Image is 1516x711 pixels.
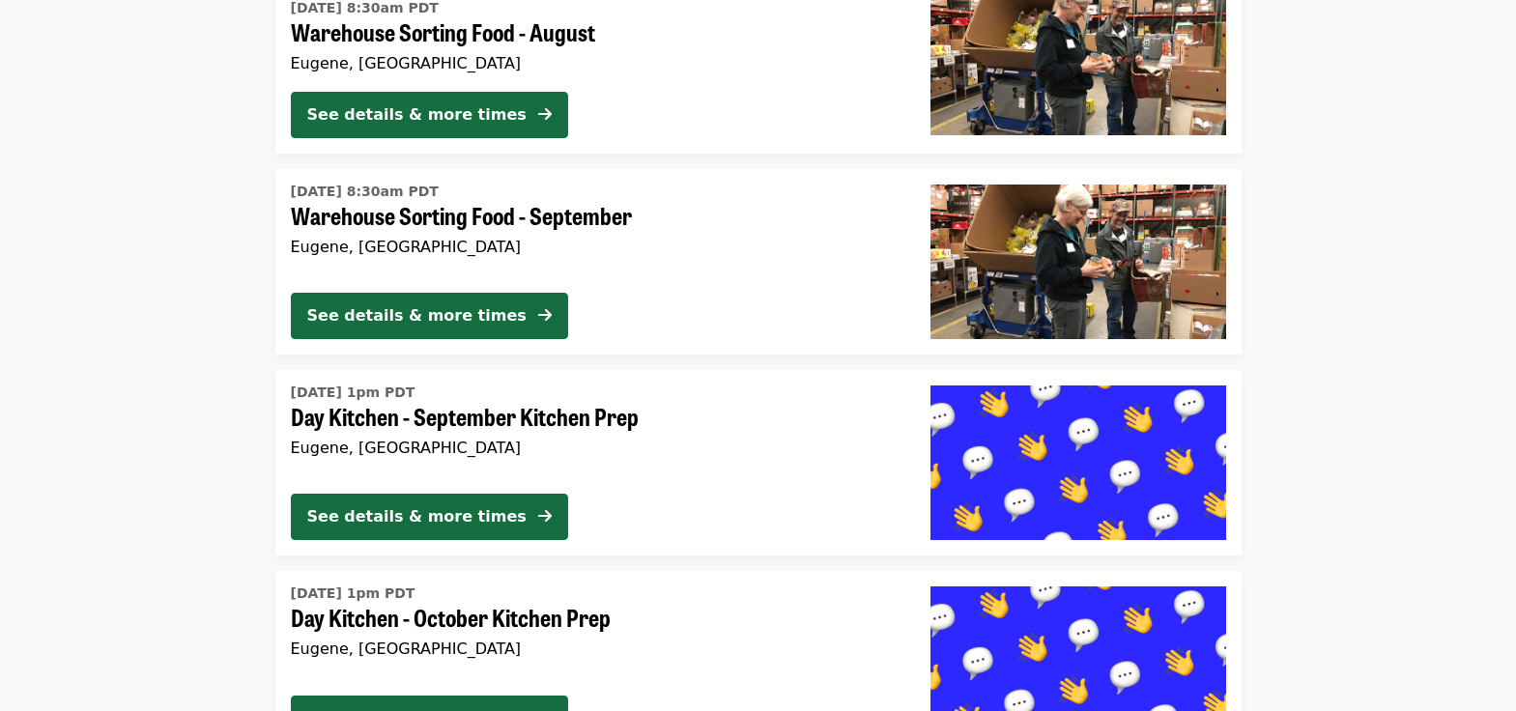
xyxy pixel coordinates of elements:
time: [DATE] 1pm PDT [291,383,415,403]
div: See details & more times [307,304,527,327]
button: See details & more times [291,494,568,540]
div: See details & more times [307,505,527,528]
button: See details & more times [291,92,568,138]
div: See details & more times [307,103,527,127]
span: Day Kitchen - October Kitchen Prep [291,604,900,632]
div: Eugene, [GEOGRAPHIC_DATA] [291,54,900,72]
button: See details & more times [291,293,568,339]
i: arrow-right icon [538,105,552,124]
div: Eugene, [GEOGRAPHIC_DATA] [291,238,900,256]
a: See details for "Warehouse Sorting Food - September" [275,169,1242,355]
i: arrow-right icon [538,507,552,526]
time: [DATE] 1pm PDT [291,583,415,604]
div: Eugene, [GEOGRAPHIC_DATA] [291,439,900,457]
i: arrow-right icon [538,306,552,325]
span: Day Kitchen - September Kitchen Prep [291,403,900,431]
a: See details for "Day Kitchen - September Kitchen Prep" [275,370,1242,555]
span: Warehouse Sorting Food - August [291,18,900,46]
img: Day Kitchen - September Kitchen Prep organized by FOOD For Lane County [930,385,1226,540]
time: [DATE] 8:30am PDT [291,182,439,202]
img: Warehouse Sorting Food - September organized by FOOD For Lane County [930,185,1226,339]
span: Warehouse Sorting Food - September [291,202,900,230]
div: Eugene, [GEOGRAPHIC_DATA] [291,640,900,658]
